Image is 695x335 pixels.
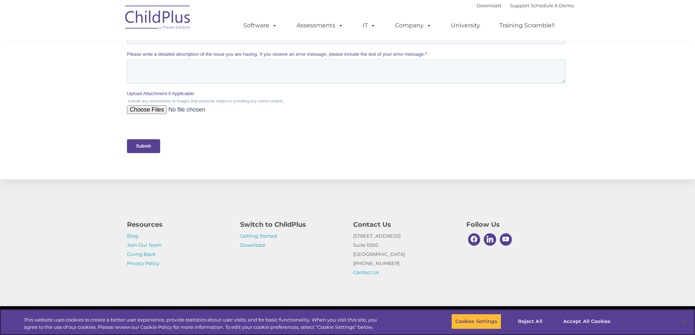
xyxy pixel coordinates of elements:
a: Contact Us [353,269,379,275]
button: Cookies Settings [451,314,501,329]
font: | [476,3,574,8]
button: Accept All Cookies [559,314,614,329]
a: Assessments [289,18,351,33]
a: IT [355,18,383,33]
a: Linkedin [482,231,498,248]
a: Software [236,18,285,33]
a: Support [510,3,529,8]
a: Getting Started [240,233,277,239]
button: Reject All [507,314,553,329]
a: Youtube [498,231,514,248]
a: Facebook [466,231,482,248]
p: [STREET_ADDRESS] Suite 1000 [GEOGRAPHIC_DATA] [PHONE_NUMBER] [353,231,455,277]
a: Training Scramble!! [492,18,562,33]
img: ChildPlus by Procare Solutions [121,0,194,37]
h4: Contact Us [353,219,455,230]
a: Download [240,242,265,248]
a: University [444,18,487,33]
h4: Follow Us [466,219,568,230]
a: Privacy Policy [127,260,159,266]
a: Company [388,18,439,33]
h4: Switch to ChildPlus [240,219,342,230]
span: Last name [221,42,243,48]
a: Blog [127,233,138,239]
div: This website uses cookies to create a better user experience, provide statistics about user visit... [24,316,382,331]
a: Schedule A Demo [531,3,574,8]
a: Download [476,3,501,8]
span: Phone number [221,72,252,78]
h4: Resources [127,219,229,230]
a: Giving Back [127,251,156,257]
a: Join Our Team [127,242,162,248]
button: Close [675,313,691,330]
